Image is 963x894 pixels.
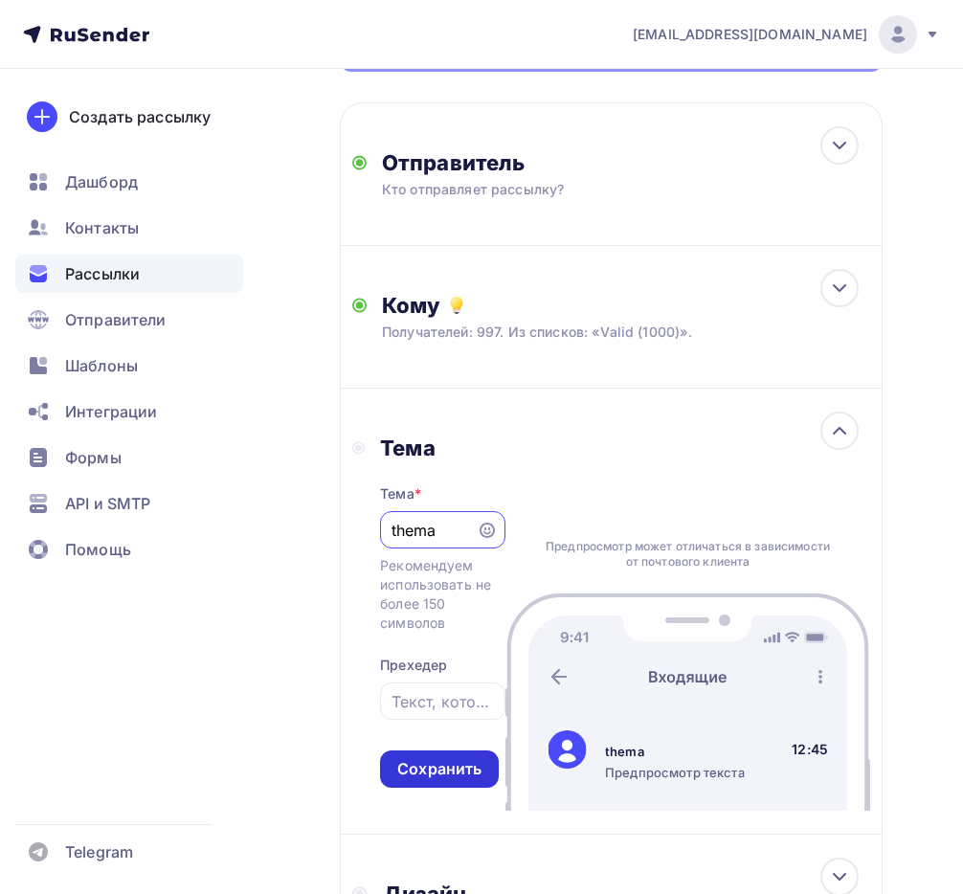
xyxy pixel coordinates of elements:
input: Текст, который будут видеть подписчики [392,690,495,713]
a: Формы [15,438,243,477]
a: Отправители [15,301,243,339]
a: Шаблоны [15,346,243,385]
div: Отправитель [382,149,796,176]
div: Тема [380,435,505,461]
span: Telegram [65,840,133,863]
div: Сохранить [397,758,481,780]
span: Шаблоны [65,354,138,377]
span: Отправители [65,308,167,331]
div: Предпросмотр может отличаться в зависимости от почтового клиента [541,539,836,570]
div: 12:45 [792,740,828,759]
div: Кто отправляет рассылку? [382,180,755,199]
span: Интеграции [65,400,157,423]
a: [EMAIL_ADDRESS][DOMAIN_NAME] [633,15,940,54]
div: thema [605,743,745,760]
span: Контакты [65,216,139,239]
a: Рассылки [15,255,243,293]
span: [EMAIL_ADDRESS][DOMAIN_NAME] [633,25,867,44]
a: Дашборд [15,163,243,201]
div: Кому [382,292,870,319]
div: Прехедер [380,656,447,675]
span: Формы [65,446,122,469]
div: Получателей: 997. Из списков: «Valid (1000)». [382,323,821,342]
div: Предпросмотр текста [605,764,745,781]
span: Помощь [65,538,131,561]
a: Контакты [15,209,243,247]
div: Рекомендуем использовать не более 150 символов [380,556,505,633]
span: Дашборд [65,170,138,193]
span: Рассылки [65,262,140,285]
div: Создать рассылку [69,105,211,128]
div: Тема [380,484,421,503]
input: Укажите тему письма [392,519,466,542]
span: API и SMTP [65,492,150,515]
